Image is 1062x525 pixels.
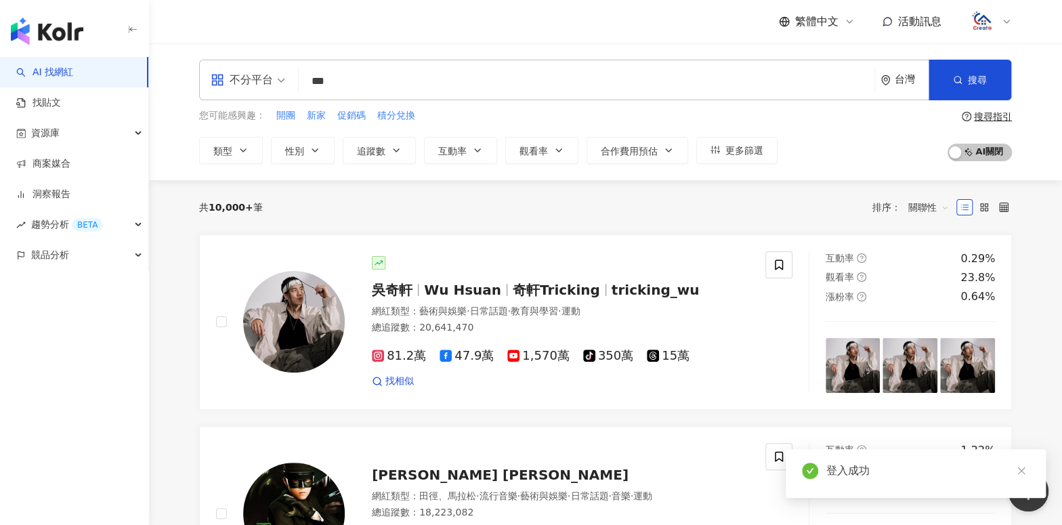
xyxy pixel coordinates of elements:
[568,490,570,501] span: ·
[467,306,469,316] span: ·
[377,108,416,123] button: 積分兌換
[511,306,558,316] span: 教育與學習
[372,375,414,388] a: 找相似
[16,66,73,79] a: searchAI 找網紅
[962,112,971,121] span: question-circle
[16,188,70,201] a: 洞察報告
[306,108,326,123] button: 新家
[507,306,510,316] span: ·
[469,306,507,316] span: 日常話題
[372,305,749,318] div: 網紅類型 ：
[969,9,995,35] img: logo.png
[857,292,866,301] span: question-circle
[343,137,416,164] button: 追蹤數
[895,74,929,85] div: 台灣
[199,202,263,213] div: 共 筆
[974,111,1012,122] div: 搜尋指引
[968,75,987,85] span: 搜尋
[857,445,866,455] span: question-circle
[826,272,854,282] span: 觀看率
[31,240,69,270] span: 競品分析
[440,349,494,363] span: 47.9萬
[633,490,652,501] span: 運動
[608,490,611,501] span: ·
[372,321,749,335] div: 總追蹤數 ： 20,641,470
[476,490,479,501] span: ·
[438,146,467,156] span: 互動率
[583,349,633,363] span: 350萬
[880,75,891,85] span: environment
[16,157,70,171] a: 商案媒合
[507,349,570,363] span: 1,570萬
[601,146,658,156] span: 合作費用預估
[276,108,296,123] button: 開團
[725,145,763,156] span: 更多篩選
[271,137,335,164] button: 性別
[960,289,995,304] div: 0.64%
[16,96,61,110] a: 找貼文
[857,272,866,282] span: question-circle
[561,306,580,316] span: 運動
[940,338,995,393] img: post-image
[385,375,414,388] span: 找相似
[243,271,345,373] img: KOL Avatar
[199,109,265,123] span: 您可能感興趣：
[519,146,548,156] span: 觀看率
[372,506,749,520] div: 總追蹤數 ： 18,223,082
[199,137,263,164] button: 類型
[285,146,304,156] span: 性別
[419,490,476,501] span: 田徑、馬拉松
[307,109,326,123] span: 新家
[612,490,631,501] span: 音樂
[883,338,937,393] img: post-image
[570,490,608,501] span: 日常話題
[647,349,689,363] span: 15萬
[276,109,295,123] span: 開團
[898,15,941,28] span: 活動訊息
[211,73,224,87] span: appstore
[479,490,517,501] span: 流行音樂
[424,282,501,298] span: Wu Hsuan
[826,291,854,302] span: 漲粉率
[31,118,60,148] span: 資源庫
[929,60,1011,100] button: 搜尋
[211,69,273,91] div: 不分平台
[199,234,1012,410] a: KOL Avatar吳奇軒Wu Hsuan奇軒Trickingtricking_wu網紅類型：藝術與娛樂·日常話題·教育與學習·運動總追蹤數：20,641,47081.2萬47.9萬1,570萬...
[826,253,854,264] span: 互動率
[505,137,578,164] button: 觀看率
[337,108,366,123] button: 促銷碼
[419,306,467,316] span: 藝術與娛樂
[424,137,497,164] button: 互動率
[31,209,103,240] span: 趨勢分析
[372,349,426,363] span: 81.2萬
[960,270,995,285] div: 23.8%
[372,282,412,298] span: 吳奇軒
[826,444,854,455] span: 互動率
[11,18,83,45] img: logo
[72,218,103,232] div: BETA
[517,490,519,501] span: ·
[795,14,838,29] span: 繁體中文
[209,202,253,213] span: 10,000+
[631,490,633,501] span: ·
[908,196,949,218] span: 關聯性
[213,146,232,156] span: 類型
[587,137,688,164] button: 合作費用預估
[857,253,866,263] span: question-circle
[16,220,26,230] span: rise
[357,146,385,156] span: 追蹤數
[612,282,700,298] span: tricking_wu
[513,282,600,298] span: 奇軒Tricking
[377,109,415,123] span: 積分兌換
[372,490,749,503] div: 網紅類型 ：
[826,463,1029,479] div: 登入成功
[960,443,995,458] div: 1.22%
[802,463,818,479] span: check-circle
[558,306,561,316] span: ·
[696,137,778,164] button: 更多篩選
[1017,466,1026,476] span: close
[372,467,629,483] span: [PERSON_NAME] [PERSON_NAME]
[872,196,956,218] div: 排序：
[337,109,366,123] span: 促銷碼
[520,490,568,501] span: 藝術與娛樂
